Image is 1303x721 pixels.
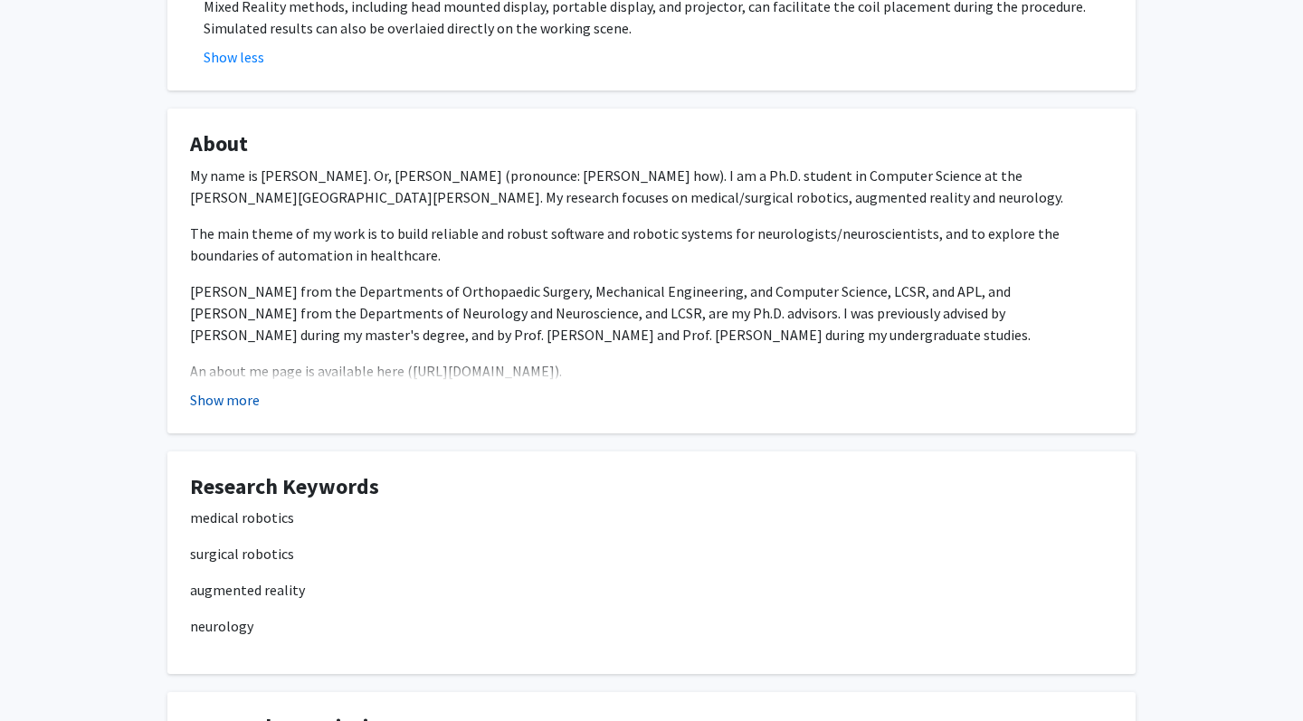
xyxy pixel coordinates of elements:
[190,360,1113,382] p: An about me page is available here ([URL][DOMAIN_NAME]).
[190,579,1113,601] p: augmented reality
[190,389,260,411] button: Show more
[190,131,1113,157] h4: About
[190,615,1113,637] p: neurology
[190,280,1113,346] p: [PERSON_NAME] from the Departments of Orthopaedic Surgery, Mechanical Engineering, and Computer S...
[14,640,77,707] iframe: Chat
[190,223,1113,266] p: The main theme of my work is to build reliable and robust software and robotic systems for neurol...
[204,46,264,68] button: Show less
[190,474,1113,500] h4: Research Keywords
[190,543,1113,564] p: surgical robotics
[190,507,1113,528] p: medical robotics
[190,166,1063,206] span: My name is [PERSON_NAME]. Or, [PERSON_NAME] (pronounce: [PERSON_NAME] how). I am a Ph.D. student ...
